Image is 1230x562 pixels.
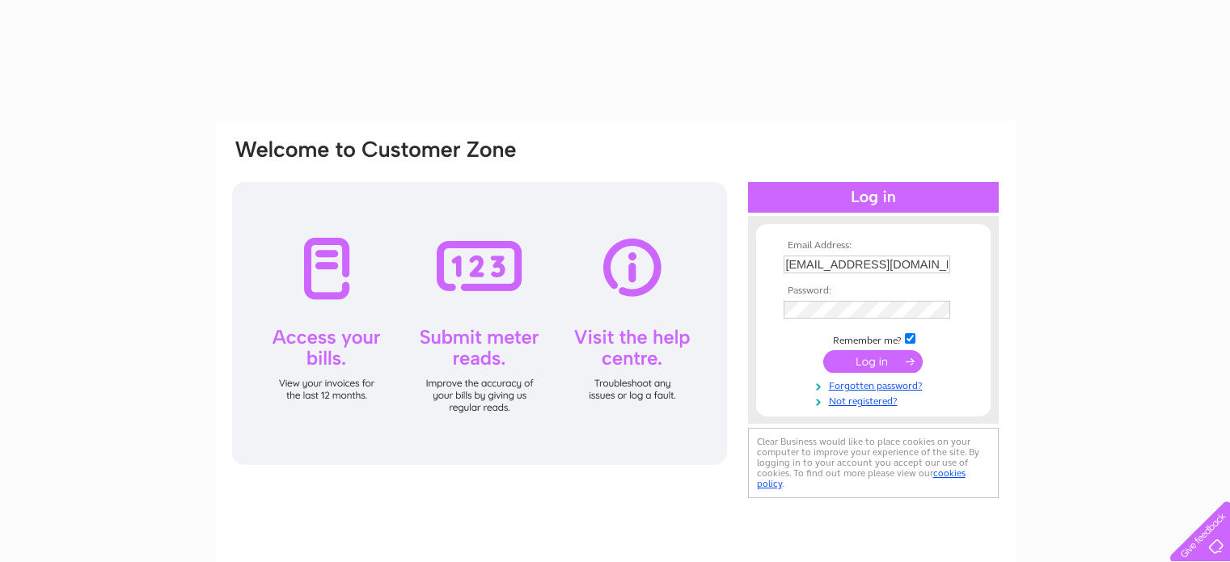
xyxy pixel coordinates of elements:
th: Email Address: [780,240,967,251]
a: cookies policy [757,467,966,489]
div: Clear Business would like to place cookies on your computer to improve your experience of the sit... [748,428,999,498]
th: Password: [780,285,967,297]
a: Not registered? [784,392,967,408]
td: Remember me? [780,331,967,347]
a: Forgotten password? [784,377,967,392]
input: Submit [823,350,923,373]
